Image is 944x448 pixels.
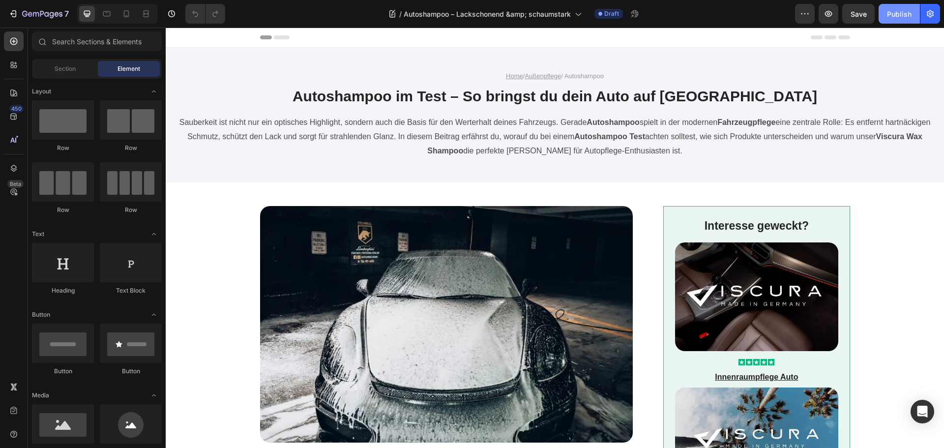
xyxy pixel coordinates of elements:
[842,4,875,24] button: Save
[32,391,49,400] span: Media
[510,191,671,206] p: Interesse geweckt?
[11,88,767,130] p: Sauberkeit ist nicht nur ein optisches Highlight, sondern auch die Basis für den Werterhalt deine...
[262,105,757,127] strong: Viscura Wax Shampoo
[851,10,867,18] span: Save
[146,84,162,99] span: Toggle open
[166,28,944,448] iframe: Design area
[340,45,357,52] a: Home
[887,9,912,19] div: Publish
[94,179,468,415] img: gempages_556740947103187724-d6ab6c5d-577c-4d42-b064-fa4f6d1cee15.webp
[911,400,934,423] div: Open Intercom Messenger
[9,105,24,113] div: 450
[421,90,474,99] strong: Autoshampoo
[64,8,69,20] p: 7
[100,206,162,214] div: Row
[509,215,672,324] img: gempages_556740947103187724-f9a9ee19-57b3-412a-b684-69554ddd50f4.webp
[100,144,162,152] div: Row
[32,310,50,319] span: Button
[32,206,94,214] div: Row
[409,105,479,113] strong: Autoshampoo Test
[552,90,610,99] strong: Fahrzeugpflege
[32,31,162,51] input: Search Sections & Elements
[399,9,402,19] span: /
[604,9,619,18] span: Draft
[32,230,44,239] span: Text
[146,388,162,403] span: Toggle open
[7,180,24,188] div: Beta
[100,286,162,295] div: Text Block
[4,4,73,24] button: 7
[404,9,571,19] span: Autoshampoo – Lackschonend &amp; schaumstark
[32,367,94,376] div: Button
[549,345,632,354] a: Innenraumpflege Auto
[100,367,162,376] div: Button
[146,307,162,323] span: Toggle open
[146,226,162,242] span: Toggle open
[32,144,94,152] div: Row
[94,58,684,79] h1: Autoshampoo im Test – So bringst du dein Auto auf [GEOGRAPHIC_DATA]
[32,286,94,295] div: Heading
[879,4,920,24] button: Publish
[55,64,76,73] span: Section
[32,87,51,96] span: Layout
[185,4,225,24] div: Undo/Redo
[359,45,395,52] a: Außenpflege
[118,64,140,73] span: Element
